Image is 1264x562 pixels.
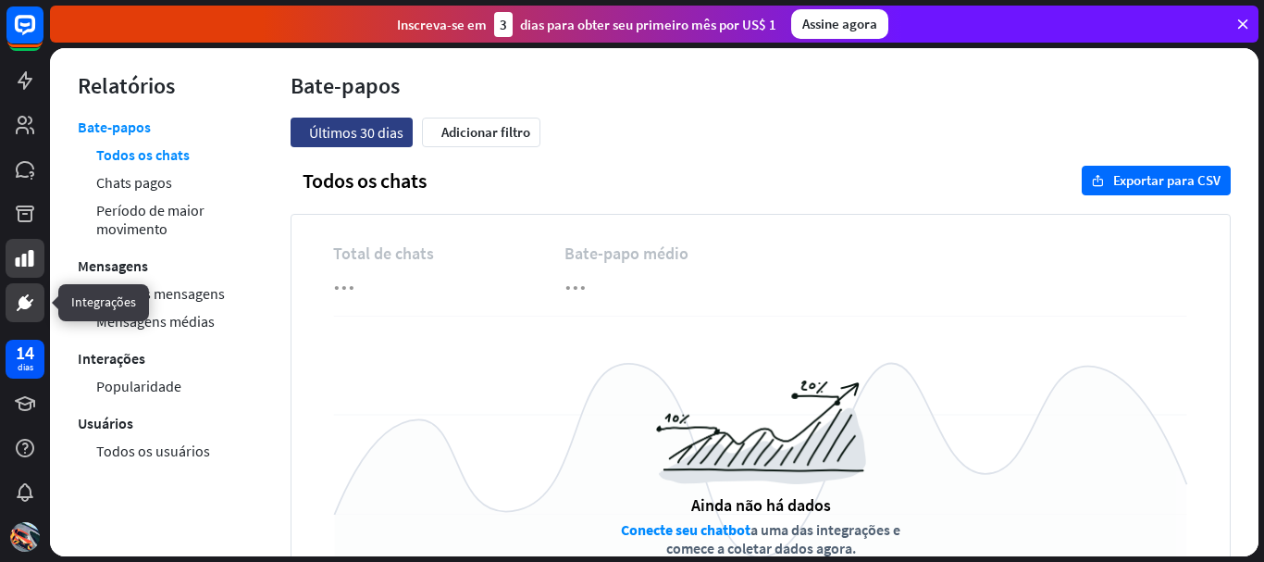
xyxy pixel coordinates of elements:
font: Bate-papos [78,118,151,136]
a: Usuários [78,409,133,437]
a: Todas as mensagens [96,280,225,307]
font: Bate-papo médio [564,243,688,264]
font: exportar [1092,175,1104,187]
a: Mensagens [78,252,148,280]
a: Período de maior movimento [96,196,235,243]
a: 14 dias [6,340,44,379]
a: Chats pagos [96,169,172,196]
font: Relatórios [78,71,175,100]
font: 3 [500,16,507,33]
font: Últimos 30 dias [309,123,403,142]
font: ... [564,264,587,297]
font: Bate-papos [291,71,400,100]
a: Mensagens médias [96,307,215,335]
font: Todos os chats [96,145,190,164]
font: 14 [16,341,34,364]
font: Inscreva-se em [397,16,487,33]
button: maisAdicionar filtro [422,118,540,147]
font: Todos os chats [303,168,427,194]
font: Popularidade [96,377,181,395]
a: Popularidade [96,372,181,400]
button: Abra o widget de bate-papo do LiveChat [15,7,70,63]
font: Todos os usuários [96,442,210,460]
font: Todas as mensagens [96,284,225,303]
font: Interações [78,349,145,368]
a: Todos os usuários [96,437,210,465]
font: Assine agora [802,15,877,32]
img: a6954988516a0971c967.png [656,381,866,484]
font: Mensagens [78,256,148,275]
font: Exportar para CSV [1113,171,1221,189]
font: Usuários [78,414,133,432]
a: Conecte seu chatbot [621,520,750,539]
font: Ainda não há dados [691,494,831,516]
font: Adicionar filtro [441,123,530,141]
font: Chats pagos [96,173,172,192]
font: dias para obter seu primeiro mês por US$ 1 [520,16,776,33]
a: Bate-papos [78,118,151,141]
font: ... [333,264,355,297]
button: exportarExportar para CSV [1082,166,1231,195]
font: dias [18,361,33,373]
font: Período de maior movimento [96,201,204,238]
font: Total de chats [333,243,434,264]
font: Mensagens médias [96,312,215,331]
a: Interações [78,344,145,372]
a: Todos os chats [96,141,190,169]
font: a uma das integrações e comece a coletar dados agora. [666,520,901,557]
